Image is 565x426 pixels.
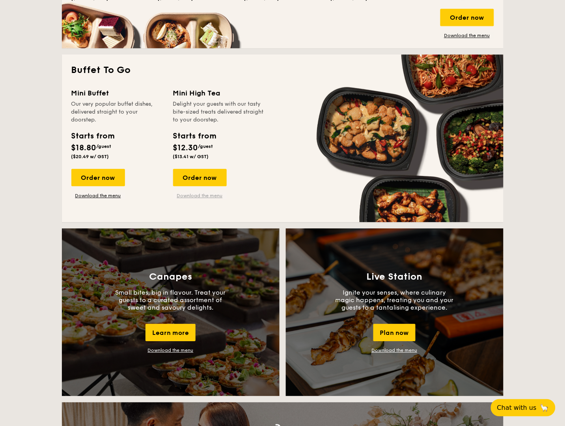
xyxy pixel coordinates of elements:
[173,154,209,159] span: ($13.41 w/ GST)
[71,64,494,77] h2: Buffet To Go
[336,289,454,311] p: Ignite your senses, where culinary magic happens, treating you and your guests to a tantalising e...
[173,192,227,199] a: Download the menu
[440,32,494,39] a: Download the menu
[173,169,227,186] div: Order now
[71,100,164,124] div: Our very popular buffet dishes, delivered straight to your doorstep.
[491,399,556,417] button: Chat with us🦙
[540,404,549,413] span: 🦙
[71,169,125,186] div: Order now
[173,143,198,153] span: $12.30
[71,130,114,142] div: Starts from
[71,192,125,199] a: Download the menu
[112,289,230,311] p: Small bites, big in flavour. Treat your guests to a curated assortment of sweet and savoury delig...
[366,271,423,282] h3: Live Station
[173,130,216,142] div: Starts from
[71,154,109,159] span: ($20.49 w/ GST)
[173,88,265,99] div: Mini High Tea
[97,144,112,149] span: /guest
[145,324,196,341] div: Learn more
[372,348,418,353] a: Download the menu
[149,271,192,282] h3: Canapes
[173,100,265,124] div: Delight your guests with our tasty bite-sized treats delivered straight to your doorstep.
[440,9,494,26] div: Order now
[198,144,213,149] span: /guest
[148,348,194,353] a: Download the menu
[497,404,537,412] span: Chat with us
[373,324,416,341] div: Plan now
[71,88,164,99] div: Mini Buffet
[71,143,97,153] span: $18.80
